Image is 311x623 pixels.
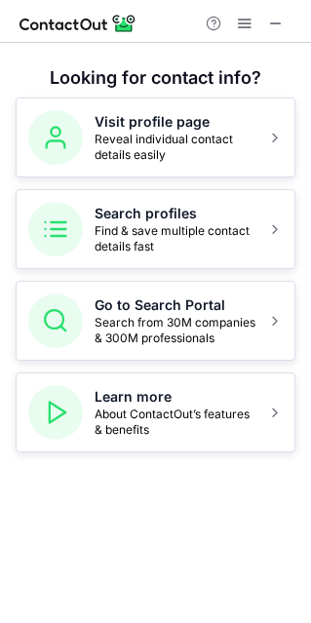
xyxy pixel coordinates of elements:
[95,315,255,346] span: Search from 30M companies & 300M professionals
[95,387,255,407] h5: Learn more
[28,202,83,256] img: Search profiles
[16,97,295,177] button: Visit profile pageReveal individual contact details easily
[95,407,255,438] span: About ContactOut’s features & benefits
[95,223,255,254] span: Find & save multiple contact details fast
[28,385,83,440] img: Learn more
[16,189,295,269] button: Search profilesFind & save multiple contact details fast
[95,295,255,315] h5: Go to Search Portal
[95,132,255,163] span: Reveal individual contact details easily
[16,372,295,452] button: Learn moreAbout ContactOut’s features & benefits
[19,12,136,35] img: ContactOut v5.3.10
[95,112,255,132] h5: Visit profile page
[28,110,83,165] img: Visit profile page
[95,204,255,223] h5: Search profiles
[16,281,295,361] button: Go to Search PortalSearch from 30M companies & 300M professionals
